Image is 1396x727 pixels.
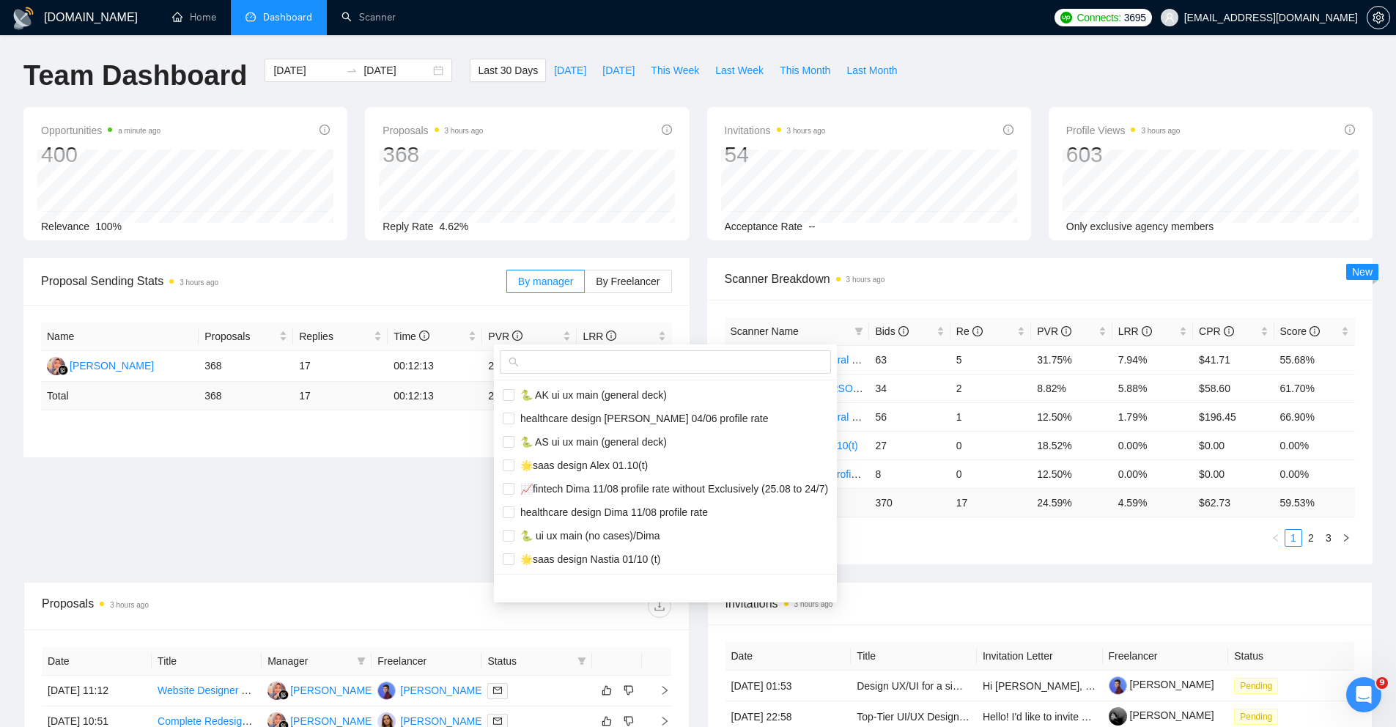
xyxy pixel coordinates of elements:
[1234,709,1278,725] span: Pending
[577,657,586,665] span: filter
[651,62,699,78] span: This Week
[1321,530,1337,546] a: 3
[554,62,586,78] span: [DATE]
[1112,488,1193,517] td: 4.59 %
[42,647,152,676] th: Date
[363,62,430,78] input: End date
[898,326,909,336] span: info-circle
[1031,402,1112,431] td: 12.50%
[41,272,506,290] span: Proposal Sending Stats
[245,12,256,22] span: dashboard
[293,382,388,410] td: 17
[1066,221,1214,232] span: Only exclusive agency members
[575,650,589,672] span: filter
[383,122,483,139] span: Proposals
[620,682,638,699] button: dislike
[972,326,983,336] span: info-circle
[509,357,519,367] span: search
[388,351,482,382] td: 00:12:13
[1031,345,1112,374] td: 31.75%
[180,278,218,287] time: 3 hours ago
[731,383,979,394] a: healthcare design [PERSON_NAME] 04/06 profile rate
[1164,12,1175,23] span: user
[546,59,594,82] button: [DATE]
[725,594,1355,613] span: Invitations
[950,431,1031,460] td: 0
[1367,12,1390,23] a: setting
[278,690,289,700] img: gigradar-bm.png
[648,594,671,618] button: download
[1274,488,1355,517] td: 59.53 %
[1310,326,1320,336] span: info-circle
[1193,402,1274,431] td: $196.45
[47,357,65,375] img: NS
[1376,677,1388,689] span: 9
[1112,402,1193,431] td: 1.79%
[273,62,340,78] input: Start date
[1003,125,1013,135] span: info-circle
[1141,127,1180,135] time: 3 hours ago
[320,125,330,135] span: info-circle
[707,59,772,82] button: Last Week
[787,127,826,135] time: 3 hours ago
[624,684,634,696] span: dislike
[854,327,863,336] span: filter
[725,270,1356,288] span: Scanner Breakdown
[493,686,502,695] span: mail
[1274,345,1355,374] td: 55.68%
[725,642,852,671] th: Date
[394,331,429,342] span: Time
[869,402,950,431] td: 56
[950,345,1031,374] td: 5
[857,680,1087,692] a: Design UX/UI for a simple web app (a simple map)
[1037,325,1071,337] span: PVR
[857,711,1087,723] a: Top-Tier UI/UX Designer for Web App and Website
[662,125,672,135] span: info-circle
[1234,679,1284,691] a: Pending
[1061,326,1071,336] span: info-circle
[1109,707,1127,726] img: c13OfBxxy4Z7cAa4a-VYZfVzf0gcvrYOtOwbMsWVLwVi9A-qAcslrc3Nnr2ypmM5Nl
[1285,529,1302,547] li: 1
[851,671,977,701] td: Design UX/UI for a simple web app (a simple map)
[470,59,546,82] button: Last 30 Days
[731,440,858,451] a: 🌟saas design Alex 01.10(t)
[172,11,216,23] a: homeHome
[1367,12,1389,23] span: setting
[1274,374,1355,402] td: 61.70%
[1031,431,1112,460] td: 18.52%
[594,59,643,82] button: [DATE]
[950,374,1031,402] td: 2
[514,389,667,401] span: 🐍 AK ui ux main (general deck)
[851,642,977,671] th: Title
[1076,10,1120,26] span: Connects:
[956,325,983,337] span: Re
[869,431,950,460] td: 27
[1103,642,1229,671] th: Freelancer
[1193,345,1274,374] td: $41.71
[869,374,950,402] td: 34
[1267,529,1285,547] li: Previous Page
[383,221,433,232] span: Reply Rate
[267,684,374,695] a: NS[PERSON_NAME]
[1193,431,1274,460] td: $0.00
[596,276,660,287] span: By Freelancer
[70,358,154,374] div: [PERSON_NAME]
[1274,460,1355,488] td: 0.00%
[1274,402,1355,431] td: 66.90%
[267,715,374,726] a: NS[PERSON_NAME]
[482,382,577,410] td: 24.73 %
[199,322,293,351] th: Proposals
[346,64,358,76] span: swap-right
[950,402,1031,431] td: 1
[354,650,369,672] span: filter
[869,460,950,488] td: 8
[514,483,828,495] span: 📈fintech Dima 11/08 profile rate without Exclusively (25.08 to 24/7)
[1337,529,1355,547] li: Next Page
[512,331,522,341] span: info-circle
[41,221,89,232] span: Relevance
[649,600,671,612] span: download
[293,322,388,351] th: Replies
[1346,677,1381,712] iframe: Intercom live chat
[514,460,648,471] span: 🌟saas design Alex 01.10(t)
[23,59,247,93] h1: Team Dashboard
